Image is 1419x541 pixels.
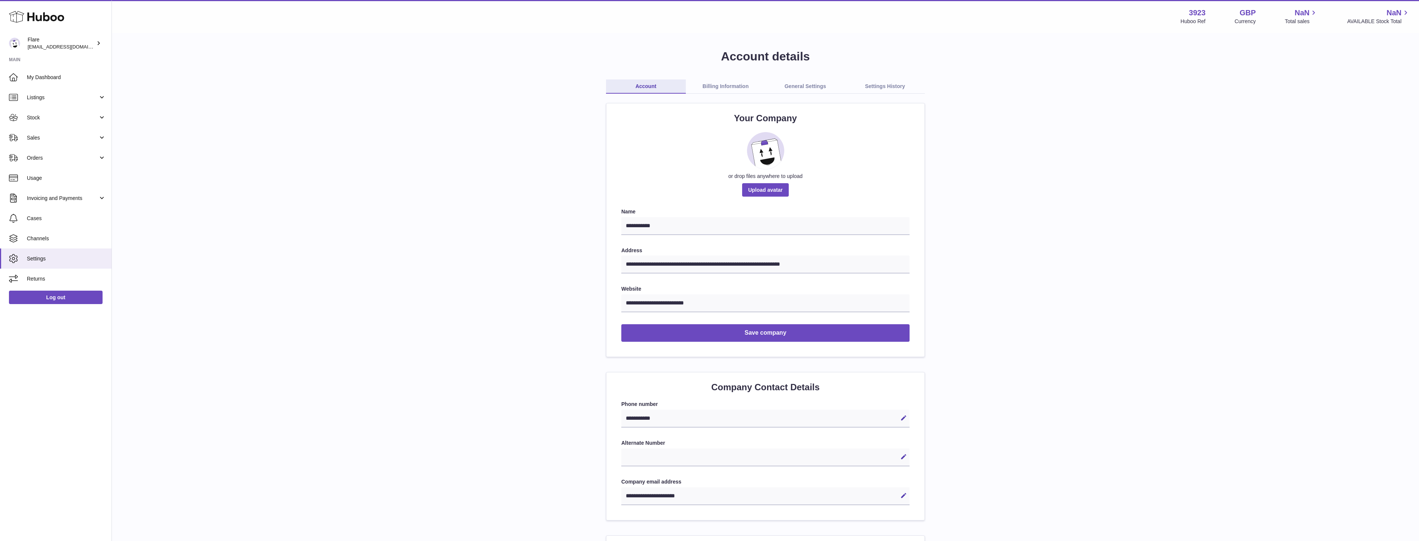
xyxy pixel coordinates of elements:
span: Channels [27,235,106,242]
h2: Company Contact Details [621,381,910,393]
label: Company email address [621,478,910,485]
label: Phone number [621,401,910,408]
span: Usage [27,175,106,182]
span: Total sales [1285,18,1318,25]
a: Billing Information [686,79,766,94]
span: Returns [27,275,106,282]
strong: 3923 [1189,8,1206,18]
div: Huboo Ref [1181,18,1206,25]
span: Cases [27,215,106,222]
a: Account [606,79,686,94]
a: Log out [9,291,103,304]
span: NaN [1387,8,1401,18]
div: or drop files anywhere to upload [621,173,910,180]
label: Address [621,247,910,254]
a: Settings History [845,79,925,94]
a: NaN Total sales [1285,8,1318,25]
span: [EMAIL_ADDRESS][DOMAIN_NAME] [28,44,110,50]
img: placeholder_image.svg [747,132,784,169]
img: internalAdmin-3923@internal.huboo.com [9,38,20,49]
a: General Settings [766,79,845,94]
label: Alternate Number [621,440,910,447]
strong: GBP [1240,8,1256,18]
span: My Dashboard [27,74,106,81]
span: Settings [27,255,106,262]
span: NaN [1294,8,1309,18]
label: Website [621,285,910,293]
span: Upload avatar [742,183,789,197]
span: Stock [27,114,98,121]
span: AVAILABLE Stock Total [1347,18,1410,25]
h2: Your Company [621,112,910,124]
div: Flare [28,36,95,50]
span: Sales [27,134,98,141]
span: Invoicing and Payments [27,195,98,202]
a: NaN AVAILABLE Stock Total [1347,8,1410,25]
h1: Account details [124,49,1407,65]
span: Orders [27,154,98,162]
label: Name [621,208,910,215]
button: Save company [621,324,910,342]
div: Currency [1235,18,1256,25]
span: Listings [27,94,98,101]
